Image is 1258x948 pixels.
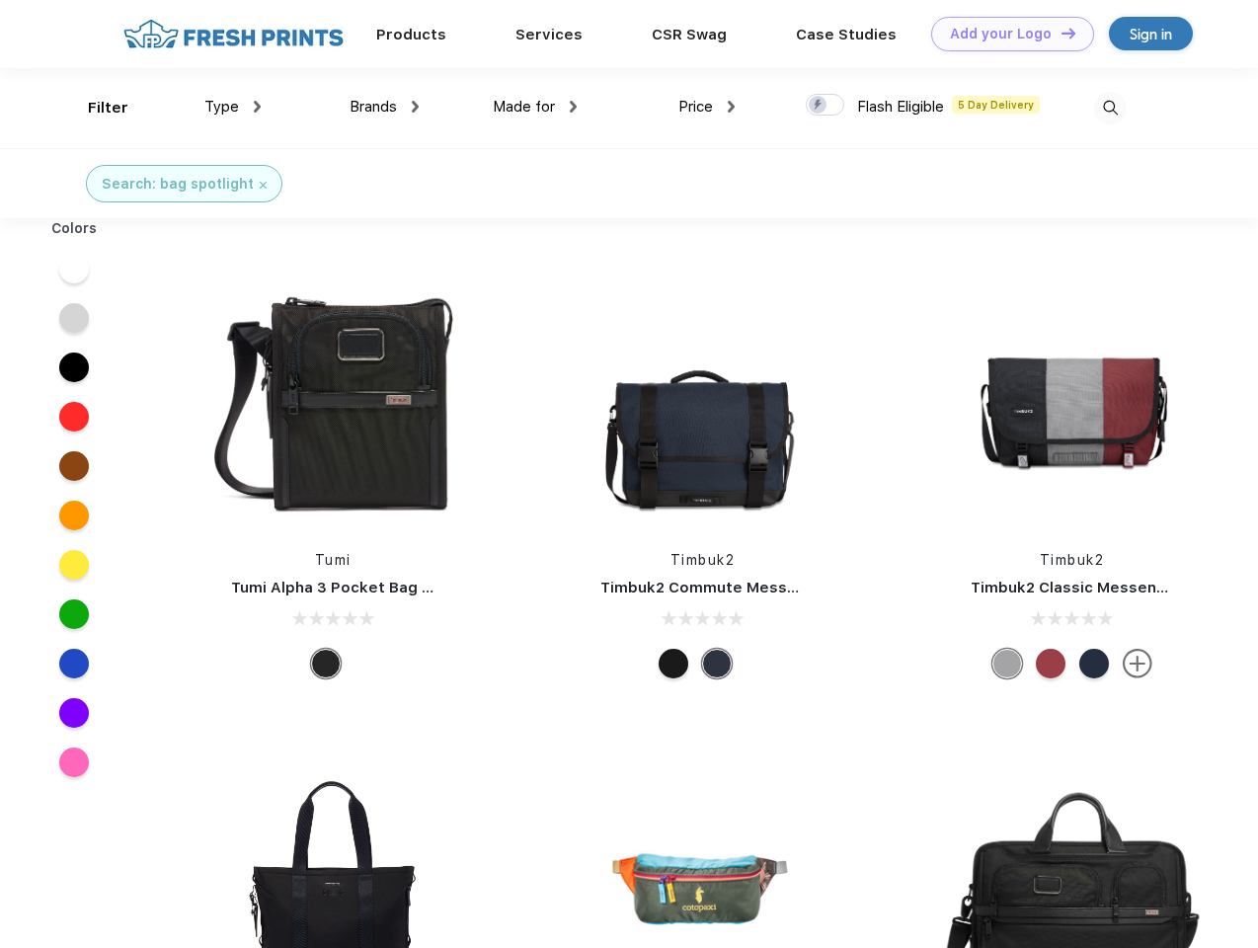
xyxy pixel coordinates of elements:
[311,649,341,678] div: Black
[412,101,419,113] img: dropdown.png
[941,268,1204,530] img: func=resize&h=266
[260,182,267,189] img: filter_cancel.svg
[315,552,352,568] a: Tumi
[1036,649,1065,678] div: Eco Bookish
[728,101,735,113] img: dropdown.png
[88,97,128,119] div: Filter
[1079,649,1109,678] div: Eco Nautical
[204,98,239,116] span: Type
[1094,92,1127,124] img: desktop_search.svg
[950,26,1052,42] div: Add your Logo
[971,579,1216,596] a: Timbuk2 Classic Messenger Bag
[493,98,555,116] span: Made for
[678,98,713,116] span: Price
[702,649,732,678] div: Eco Nautical
[659,649,688,678] div: Eco Black
[201,268,464,530] img: func=resize&h=266
[376,26,446,43] a: Products
[231,579,462,596] a: Tumi Alpha 3 Pocket Bag Small
[600,579,865,596] a: Timbuk2 Commute Messenger Bag
[1109,17,1193,50] a: Sign in
[1130,23,1172,45] div: Sign in
[570,101,577,113] img: dropdown.png
[1040,552,1105,568] a: Timbuk2
[102,174,254,195] div: Search: bag spotlight
[1061,28,1075,39] img: DT
[670,552,736,568] a: Timbuk2
[37,218,113,239] div: Colors
[571,268,833,530] img: func=resize&h=266
[118,17,350,51] img: fo%20logo%202.webp
[350,98,397,116] span: Brands
[254,101,261,113] img: dropdown.png
[1123,649,1152,678] img: more.svg
[952,96,1040,114] span: 5 Day Delivery
[857,98,944,116] span: Flash Eligible
[992,649,1022,678] div: Eco Rind Pop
